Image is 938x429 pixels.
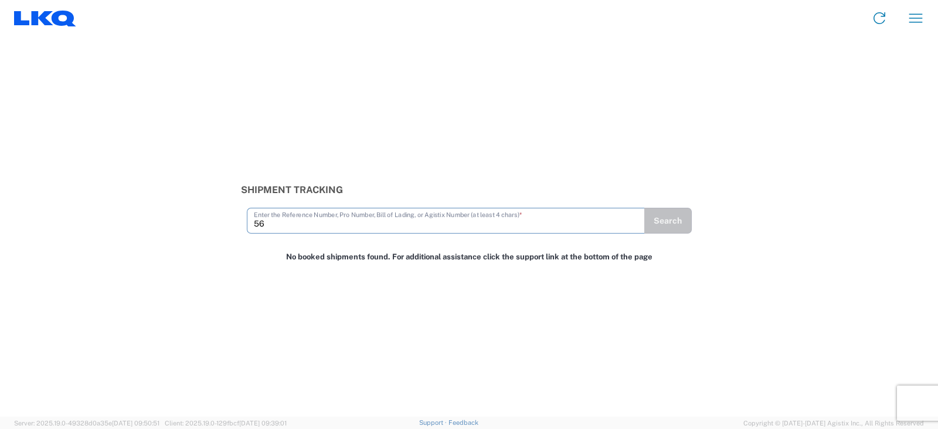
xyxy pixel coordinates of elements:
h3: Shipment Tracking [241,184,698,195]
span: Server: 2025.19.0-49328d0a35e [14,420,159,427]
span: Copyright © [DATE]-[DATE] Agistix Inc., All Rights Reserved [743,418,924,428]
span: [DATE] 09:50:51 [112,420,159,427]
span: [DATE] 09:39:01 [239,420,287,427]
span: Client: 2025.19.0-129fbcf [165,420,287,427]
a: Feedback [448,419,478,426]
div: No booked shipments found. For additional assistance click the support link at the bottom of the ... [235,246,704,269]
a: Support [419,419,448,426]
